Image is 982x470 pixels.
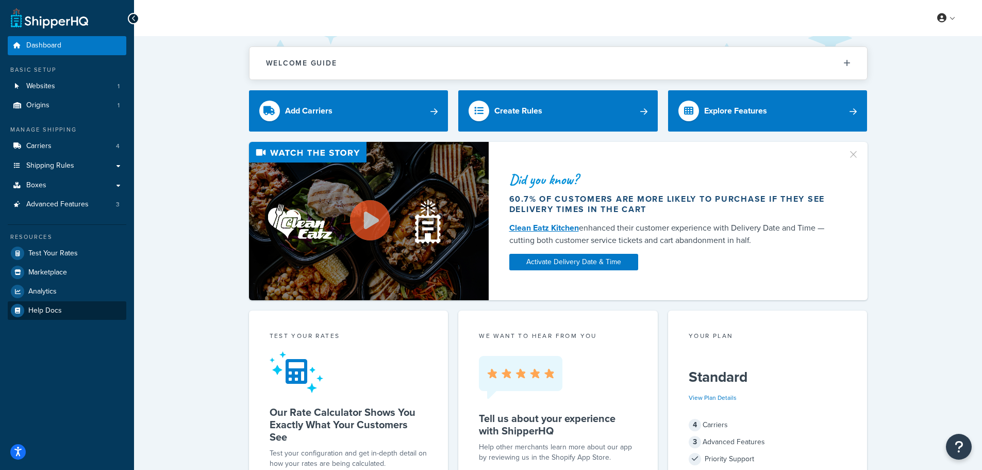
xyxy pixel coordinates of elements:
[509,172,835,187] div: Did you know?
[249,47,867,79] button: Welcome Guide
[26,142,52,151] span: Carriers
[509,222,579,234] a: Clean Eatz Kitchen
[28,306,62,315] span: Help Docs
[118,101,120,110] span: 1
[8,77,126,96] a: Websites1
[946,434,972,460] button: Open Resource Center
[26,101,49,110] span: Origins
[28,268,67,277] span: Marketplace
[8,137,126,156] li: Carriers
[479,331,637,341] p: we want to hear from you
[116,142,120,151] span: 4
[8,96,126,115] a: Origins1
[689,436,701,448] span: 3
[270,406,428,443] h5: Our Rate Calculator Shows You Exactly What Your Customers See
[689,435,847,449] div: Advanced Features
[668,90,868,132] a: Explore Features
[689,418,847,432] div: Carriers
[26,82,55,91] span: Websites
[494,104,542,118] div: Create Rules
[509,222,835,247] div: enhanced their customer experience with Delivery Date and Time — cutting both customer service ti...
[8,195,126,214] a: Advanced Features3
[118,82,120,91] span: 1
[458,90,658,132] a: Create Rules
[689,393,737,402] a: View Plan Details
[26,200,89,209] span: Advanced Features
[249,90,448,132] a: Add Carriers
[8,96,126,115] li: Origins
[509,254,638,270] a: Activate Delivery Date & Time
[26,161,74,170] span: Shipping Rules
[28,287,57,296] span: Analytics
[8,176,126,195] a: Boxes
[8,233,126,241] div: Resources
[689,331,847,343] div: Your Plan
[689,452,847,466] div: Priority Support
[266,59,337,67] h2: Welcome Guide
[689,419,701,431] span: 4
[509,194,835,215] div: 60.7% of customers are more likely to purchase if they see delivery times in the cart
[689,369,847,385] h5: Standard
[285,104,332,118] div: Add Carriers
[8,156,126,175] a: Shipping Rules
[270,448,428,469] div: Test your configuration and get in-depth detail on how your rates are being calculated.
[479,412,637,437] h5: Tell us about your experience with ShipperHQ
[8,137,126,156] a: Carriers4
[26,41,61,50] span: Dashboard
[8,36,126,55] a: Dashboard
[479,442,637,463] p: Help other merchants learn more about our app by reviewing us in the Shopify App Store.
[704,104,767,118] div: Explore Features
[8,77,126,96] li: Websites
[26,181,46,190] span: Boxes
[8,263,126,282] a: Marketplace
[270,331,428,343] div: Test your rates
[8,244,126,263] a: Test Your Rates
[8,301,126,320] a: Help Docs
[8,125,126,134] div: Manage Shipping
[8,282,126,301] a: Analytics
[249,142,489,300] img: Video thumbnail
[116,200,120,209] span: 3
[28,249,78,258] span: Test Your Rates
[8,66,126,74] div: Basic Setup
[8,195,126,214] li: Advanced Features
